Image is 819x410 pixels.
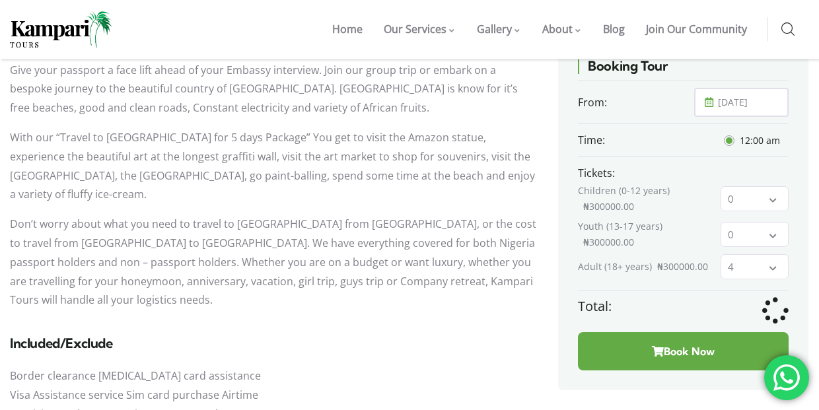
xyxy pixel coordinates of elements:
label: From: [578,93,694,112]
span: ₦ [583,236,589,248]
button: Book Now [578,332,789,370]
label: Time: [578,131,723,150]
p: Don’t worry about what you need to travel to [GEOGRAPHIC_DATA] from [GEOGRAPHIC_DATA], or the cos... [10,215,538,310]
p: With our “Travel to [GEOGRAPHIC_DATA] for 5 days Package” You get to visit the Amazon statue, exp... [10,128,538,204]
span: 300000.00 [652,260,708,273]
label: Total: [578,297,612,325]
div: Adult (18+ years) [578,259,720,275]
div: Youth (13-17 years) [578,219,720,250]
p: Give your passport a face lift ahead of your Embassy interview. Join our group trip or embark on ... [10,61,538,118]
div: 'Chat [764,355,809,400]
span: About [542,22,573,36]
span: ₦ [657,260,663,273]
img: Home [10,11,112,48]
span: Blog [603,22,625,36]
span: ₦ [583,200,589,213]
span: Gallery [477,22,512,36]
label: 12:00 am [724,133,780,148]
h2: Included/Exclude [10,337,538,350]
span: Join Our Community [646,22,747,36]
span: Our Services [384,22,446,36]
span: 300000.00 [578,200,634,213]
h3: Booking Tour [578,58,789,81]
span: Home [332,22,363,36]
div: Children (0-12 years) [578,183,720,215]
label: Tickets: [578,164,789,183]
span: 300000.00 [578,236,634,248]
